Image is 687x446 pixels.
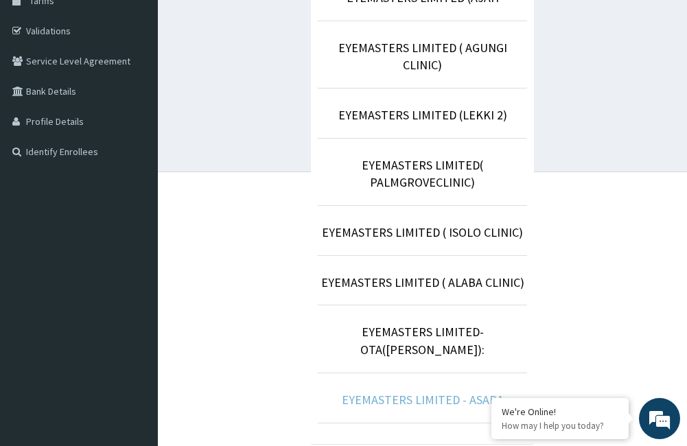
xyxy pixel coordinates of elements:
a: EYEMASTERS LIMITED( PALMGROVECLINIC) [362,157,483,191]
a: EYEMASTERS LIMITED-OTA([PERSON_NAME]): [360,324,485,357]
a: EYEMASTERS LIMITED (LEKKI 2) [338,107,507,123]
a: EYEMASTERS LIMITED - ASABA [342,392,504,408]
a: EYEMASTERS LIMITED ( ALABA CLINIC) [321,274,524,290]
a: EYEMASTERS LIMITED ( ISOLO CLINIC) [322,224,523,240]
div: We're Online! [502,406,618,418]
a: EYEMASTERS LIMITED ( AGUNGI CLINIC) [338,40,507,73]
p: How may I help you today? [502,420,618,432]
